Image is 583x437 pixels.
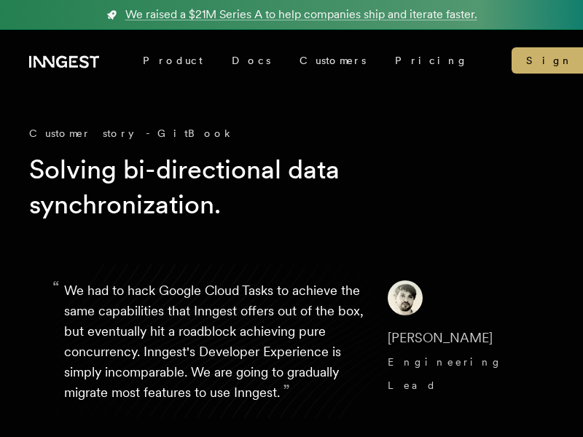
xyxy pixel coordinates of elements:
span: [PERSON_NAME] [388,330,493,345]
h1: Solving bi-directional data synchronization. [29,152,531,222]
img: Image of Johan Preynat [388,280,423,315]
span: Engineering Lead [388,356,503,391]
a: Customers [285,47,380,74]
p: We had to hack Google Cloud Tasks to achieve the same capabilities that Inngest offers out of the... [64,280,364,403]
a: Pricing [380,47,482,74]
div: Product [128,47,217,74]
span: “ [52,283,60,292]
a: Docs [217,47,285,74]
div: Customer story - GitBook [29,126,554,141]
span: We raised a $21M Series A to help companies ship and iterate faster. [125,6,477,23]
span: ” [283,380,290,401]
